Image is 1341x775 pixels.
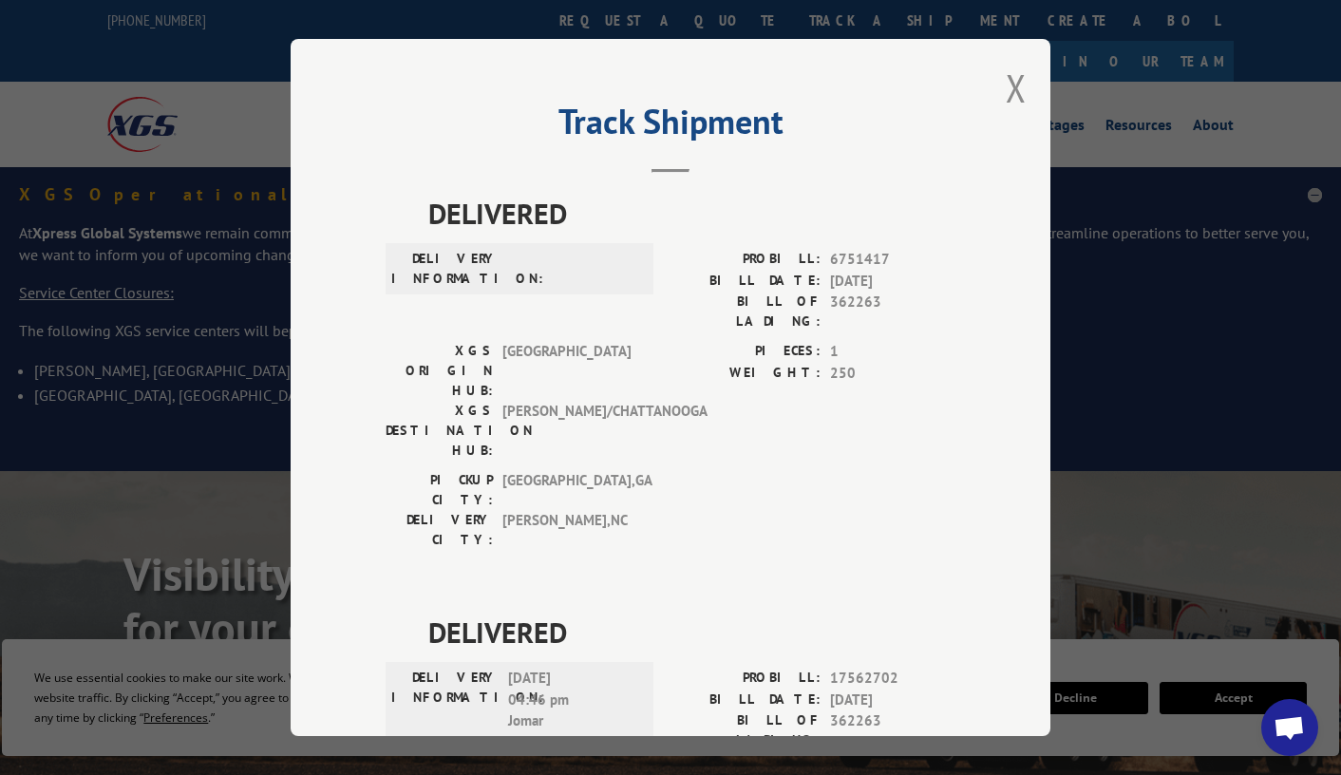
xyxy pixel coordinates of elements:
[670,249,821,271] label: PROBILL:
[830,249,955,271] span: 6751417
[1006,63,1027,113] button: Close modal
[830,362,955,384] span: 250
[1261,699,1318,756] a: Open chat
[428,611,955,653] span: DELIVERED
[386,510,493,550] label: DELIVERY CITY:
[502,470,631,510] span: [GEOGRAPHIC_DATA] , GA
[830,710,955,750] span: 362263
[428,192,955,235] span: DELIVERED
[830,270,955,292] span: [DATE]
[670,292,821,331] label: BILL OF LADING:
[830,292,955,331] span: 362263
[670,362,821,384] label: WEIGHT:
[670,689,821,710] label: BILL DATE:
[386,470,493,510] label: PICKUP CITY:
[386,401,493,461] label: XGS DESTINATION HUB:
[670,668,821,690] label: PROBILL:
[830,341,955,363] span: 1
[502,510,631,550] span: [PERSON_NAME] , NC
[670,710,821,750] label: BILL OF LADING:
[830,689,955,710] span: [DATE]
[508,668,636,732] span: [DATE] 04:46 pm Jomar
[502,341,631,401] span: [GEOGRAPHIC_DATA]
[391,668,499,732] label: DELIVERY INFORMATION:
[670,341,821,363] label: PIECES:
[391,249,499,289] label: DELIVERY INFORMATION:
[502,401,631,461] span: [PERSON_NAME]/CHATTANOOGA
[830,668,955,690] span: 17562702
[386,341,493,401] label: XGS ORIGIN HUB:
[670,270,821,292] label: BILL DATE:
[386,108,955,144] h2: Track Shipment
